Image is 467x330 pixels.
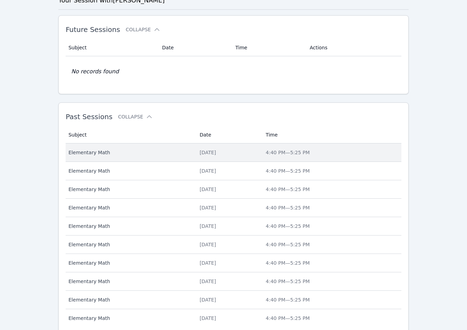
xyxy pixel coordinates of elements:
span: 4:40 PM — 5:25 PM [266,297,310,303]
span: 4:40 PM — 5:25 PM [266,315,310,321]
tr: Elementary Math[DATE]4:40 PM—5:25 PM [66,180,401,199]
span: Elementary Math [68,186,191,193]
div: [DATE] [200,149,257,156]
span: Elementary Math [68,315,191,322]
button: Collapse [118,113,153,120]
div: [DATE] [200,278,257,285]
tr: Elementary Math[DATE]4:40 PM—5:25 PM [66,309,401,327]
th: Time [261,126,401,143]
span: Elementary Math [68,167,191,174]
span: Elementary Math [68,149,191,156]
span: 4:40 PM — 5:25 PM [266,242,310,247]
th: Date [158,39,231,56]
span: Elementary Math [68,278,191,285]
th: Date [195,126,261,143]
span: Past Sessions [66,113,112,121]
div: [DATE] [200,296,257,303]
span: 4:40 PM — 5:25 PM [266,260,310,266]
tr: Elementary Math[DATE]4:40 PM—5:25 PM [66,199,401,217]
span: Future Sessions [66,25,120,34]
tr: Elementary Math[DATE]4:40 PM—5:25 PM [66,143,401,162]
span: Elementary Math [68,241,191,248]
th: Actions [306,39,401,56]
span: Elementary Math [68,223,191,230]
div: [DATE] [200,241,257,248]
td: No records found [66,56,401,87]
div: [DATE] [200,259,257,266]
tr: Elementary Math[DATE]4:40 PM—5:25 PM [66,162,401,180]
span: Elementary Math [68,259,191,266]
span: 4:40 PM — 5:25 PM [266,168,310,174]
div: [DATE] [200,204,257,211]
div: [DATE] [200,315,257,322]
th: Time [231,39,306,56]
div: [DATE] [200,167,257,174]
span: 4:40 PM — 5:25 PM [266,187,310,192]
tr: Elementary Math[DATE]4:40 PM—5:25 PM [66,217,401,236]
span: Elementary Math [68,296,191,303]
tr: Elementary Math[DATE]4:40 PM—5:25 PM [66,254,401,272]
th: Subject [66,126,195,143]
tr: Elementary Math[DATE]4:40 PM—5:25 PM [66,272,401,291]
span: 4:40 PM — 5:25 PM [266,279,310,284]
span: 4:40 PM — 5:25 PM [266,223,310,229]
span: 4:40 PM — 5:25 PM [266,205,310,211]
span: 4:40 PM — 5:25 PM [266,150,310,155]
span: Elementary Math [68,204,191,211]
tr: Elementary Math[DATE]4:40 PM—5:25 PM [66,236,401,254]
div: [DATE] [200,223,257,230]
div: [DATE] [200,186,257,193]
button: Collapse [126,26,160,33]
th: Subject [66,39,158,56]
tr: Elementary Math[DATE]4:40 PM—5:25 PM [66,291,401,309]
